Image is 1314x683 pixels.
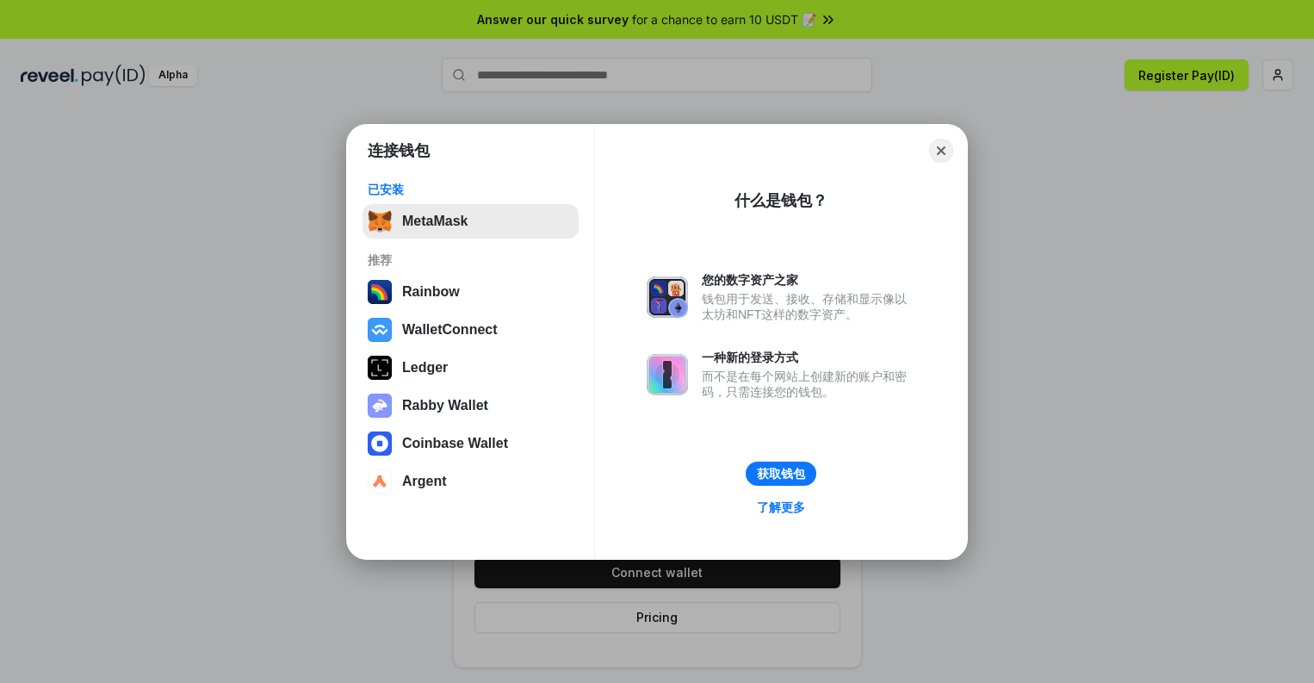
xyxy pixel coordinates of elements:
button: 获取钱包 [746,462,816,486]
button: WalletConnect [363,313,579,347]
div: WalletConnect [402,322,498,338]
a: 了解更多 [747,496,815,518]
img: svg+xml,%3Csvg%20xmlns%3D%22http%3A%2F%2Fwww.w3.org%2F2000%2Fsvg%22%20fill%3D%22none%22%20viewBox... [368,394,392,418]
div: 获取钱包 [757,466,805,481]
button: Ledger [363,351,579,385]
div: 推荐 [368,252,573,268]
div: MetaMask [402,214,468,229]
img: svg+xml,%3Csvg%20xmlns%3D%22http%3A%2F%2Fwww.w3.org%2F2000%2Fsvg%22%20fill%3D%22none%22%20viewBox... [647,354,688,395]
img: svg+xml,%3Csvg%20width%3D%2228%22%20height%3D%2228%22%20viewBox%3D%220%200%2028%2028%22%20fill%3D... [368,432,392,456]
div: Ledger [402,360,448,376]
div: 已安装 [368,182,573,197]
button: Argent [363,464,579,499]
img: svg+xml,%3Csvg%20xmlns%3D%22http%3A%2F%2Fwww.w3.org%2F2000%2Fsvg%22%20width%3D%2228%22%20height%3... [368,356,392,380]
img: svg+xml,%3Csvg%20width%3D%2228%22%20height%3D%2228%22%20viewBox%3D%220%200%2028%2028%22%20fill%3D... [368,469,392,494]
div: 一种新的登录方式 [702,350,915,365]
button: Rainbow [363,275,579,309]
img: svg+xml,%3Csvg%20width%3D%2228%22%20height%3D%2228%22%20viewBox%3D%220%200%2028%2028%22%20fill%3D... [368,318,392,342]
div: 而不是在每个网站上创建新的账户和密码，只需连接您的钱包。 [702,369,915,400]
div: 什么是钱包？ [734,190,827,211]
img: svg+xml,%3Csvg%20width%3D%22120%22%20height%3D%22120%22%20viewBox%3D%220%200%20120%20120%22%20fil... [368,280,392,304]
div: Rabby Wallet [402,398,488,413]
button: Coinbase Wallet [363,426,579,461]
div: Coinbase Wallet [402,436,508,451]
div: 了解更多 [757,500,805,515]
button: MetaMask [363,204,579,239]
button: Close [929,139,953,163]
img: svg+xml,%3Csvg%20fill%3D%22none%22%20height%3D%2233%22%20viewBox%3D%220%200%2035%2033%22%20width%... [368,209,392,233]
div: Rainbow [402,284,460,300]
div: Argent [402,474,447,489]
div: 钱包用于发送、接收、存储和显示像以太坊和NFT这样的数字资产。 [702,291,915,322]
h1: 连接钱包 [368,140,430,161]
div: 您的数字资产之家 [702,272,915,288]
button: Rabby Wallet [363,388,579,423]
img: svg+xml,%3Csvg%20xmlns%3D%22http%3A%2F%2Fwww.w3.org%2F2000%2Fsvg%22%20fill%3D%22none%22%20viewBox... [647,276,688,318]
